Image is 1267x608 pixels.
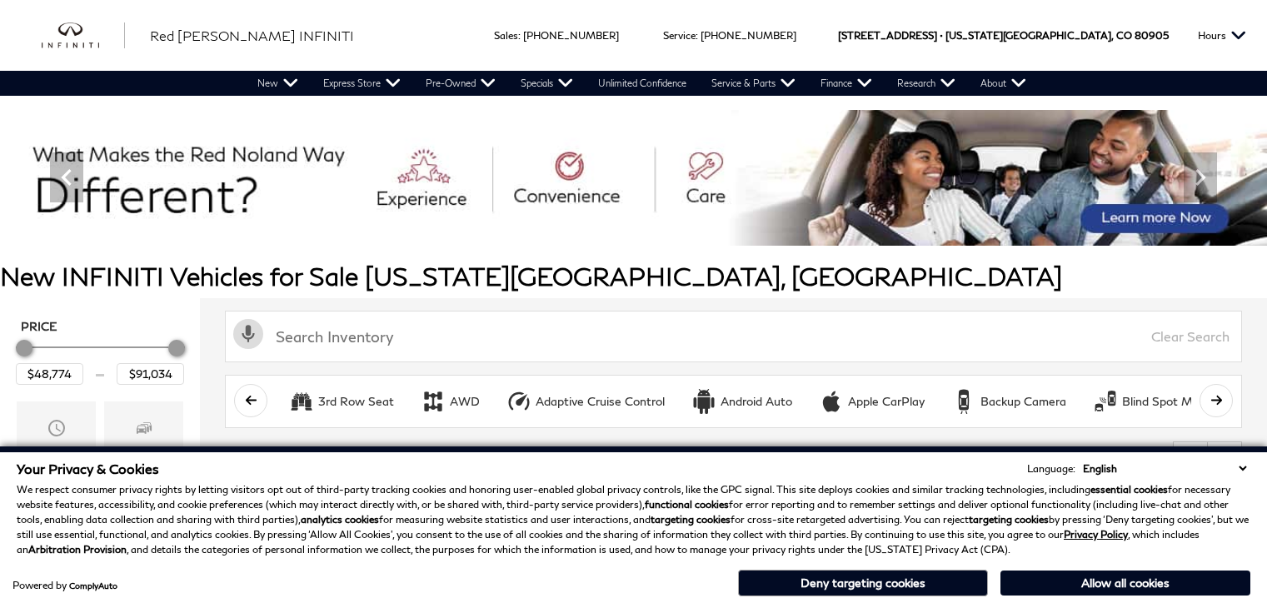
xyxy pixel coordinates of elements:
svg: Click to toggle on voice search [233,319,263,349]
div: Previous [50,152,83,202]
span: Go to slide 5 [637,215,654,232]
span: Make [134,414,154,447]
button: Apple CarPlayApple CarPlay [810,384,934,419]
a: Privacy Policy [1064,528,1128,541]
div: Android Auto [691,389,716,414]
button: Blind Spot MonitorBlind Spot Monitor [1084,384,1234,419]
a: [PHONE_NUMBER] [523,29,619,42]
div: MakeMake [104,401,183,478]
a: Service & Parts [699,71,808,96]
button: scroll left [234,384,267,417]
strong: functional cookies [645,498,729,511]
span: Go to slide 3 [591,215,607,232]
div: 3rd Row Seat [289,389,314,414]
h5: Price [21,319,179,334]
button: scroll right [1200,384,1233,417]
span: Service [663,29,696,42]
nav: Main Navigation [245,71,1039,96]
div: Next [1184,152,1217,202]
div: AWD [421,389,446,414]
div: Blind Spot Monitor [1122,394,1225,409]
div: AWD [450,394,480,409]
strong: targeting cookies [651,513,731,526]
div: Backup Camera [980,394,1066,409]
div: 3rd Row Seat [318,394,394,409]
span: Sales [494,29,518,42]
span: 31 Vehicles for Sale in [US_STATE][GEOGRAPHIC_DATA], [GEOGRAPHIC_DATA] [225,443,902,506]
span: : [696,29,698,42]
strong: essential cookies [1090,483,1168,496]
div: Minimum Price [16,340,32,356]
a: Research [885,71,968,96]
div: Android Auto [721,394,792,409]
button: Deny targeting cookies [738,570,988,596]
span: Year [47,414,67,447]
div: Maximum Price [168,340,185,356]
button: Allow all cookies [1000,571,1250,596]
input: Search Inventory [225,311,1242,362]
div: Powered by [12,581,117,591]
span: Go to slide 2 [567,215,584,232]
div: Price [16,334,184,385]
div: Backup Camera [951,389,976,414]
div: Language: [1027,464,1075,474]
div: Adaptive Cruise Control [506,389,531,414]
div: Blind Spot Monitor [1093,389,1118,414]
span: Your Privacy & Cookies [17,461,159,476]
span: : [518,29,521,42]
a: New [245,71,311,96]
button: Backup CameraBackup Camera [942,384,1075,419]
button: Adaptive Cruise ControlAdaptive Cruise Control [497,384,674,419]
a: Specials [508,71,586,96]
p: We respect consumer privacy rights by letting visitors opt out of third-party tracking cookies an... [17,482,1250,557]
span: Go to slide 4 [614,215,631,232]
span: Red [PERSON_NAME] INFINITI [150,27,354,43]
span: Go to slide 7 [684,215,701,232]
a: Pre-Owned [413,71,508,96]
span: Go to slide 6 [661,215,677,232]
a: Finance [808,71,885,96]
span: Go to slide 1 [544,215,561,232]
a: About [968,71,1039,96]
img: INFINITI [42,22,125,49]
a: infiniti [42,22,125,49]
a: Red [PERSON_NAME] INFINITI [150,26,354,46]
div: Apple CarPlay [848,394,925,409]
input: Maximum [117,363,184,385]
input: Minimum [16,363,83,385]
div: YearYear [17,401,96,478]
a: Unlimited Confidence [586,71,699,96]
button: 3rd Row Seat3rd Row Seat [280,384,403,419]
strong: Arbitration Provision [28,543,127,556]
div: Adaptive Cruise Control [536,394,665,409]
span: Go to slide 8 [707,215,724,232]
button: Android AutoAndroid Auto [682,384,801,419]
a: [STREET_ADDRESS] • [US_STATE][GEOGRAPHIC_DATA], CO 80905 [838,29,1169,42]
a: [PHONE_NUMBER] [701,29,796,42]
div: Apple CarPlay [819,389,844,414]
a: Express Store [311,71,413,96]
button: AWDAWD [412,384,489,419]
select: Language Select [1079,461,1250,476]
a: ComplyAuto [69,581,117,591]
strong: targeting cookies [969,513,1049,526]
strong: analytics cookies [301,513,379,526]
